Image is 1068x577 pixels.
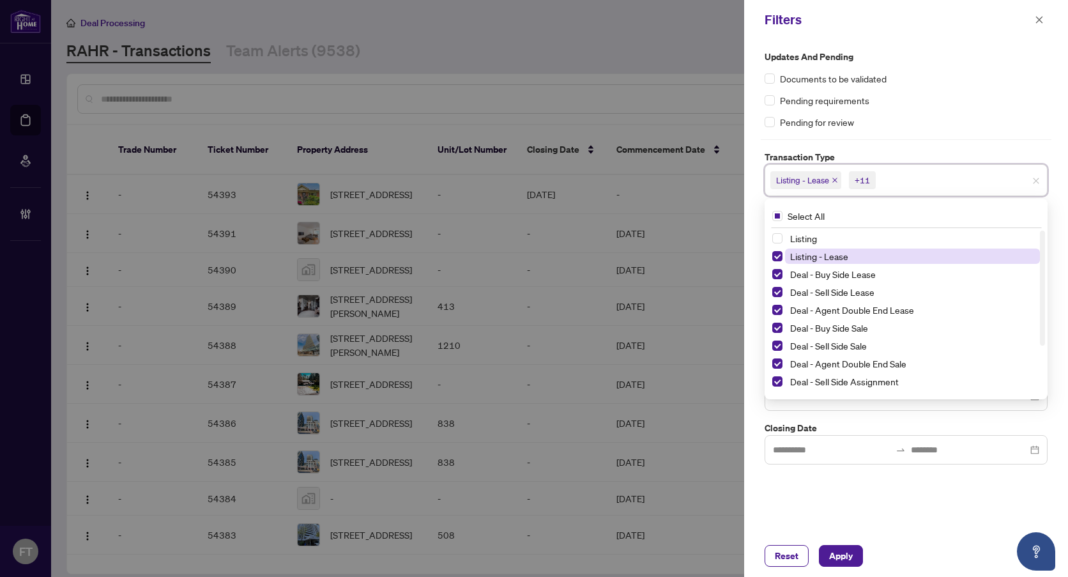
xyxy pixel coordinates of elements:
[782,209,830,223] span: Select All
[790,286,874,298] span: Deal - Sell Side Lease
[772,233,782,243] span: Select Listing
[780,93,869,107] span: Pending requirements
[829,546,853,566] span: Apply
[790,340,867,351] span: Deal - Sell Side Sale
[770,171,841,189] span: Listing - Lease
[772,269,782,279] span: Select Deal - Buy Side Lease
[765,50,1048,64] label: Updates and Pending
[765,10,1031,29] div: Filters
[780,72,887,86] span: Documents to be validated
[785,249,1040,264] span: Listing - Lease
[1032,177,1040,185] span: close
[765,545,809,567] button: Reset
[772,305,782,315] span: Select Deal - Agent Double End Lease
[765,150,1048,164] label: Transaction Type
[772,358,782,369] span: Select Deal - Agent Double End Sale
[790,394,900,405] span: Deal - Buy Side Assignment
[772,251,782,261] span: Select Listing - Lease
[775,546,798,566] span: Reset
[785,356,1040,371] span: Deal - Agent Double End Sale
[1035,15,1044,24] span: close
[790,358,906,369] span: Deal - Agent Double End Sale
[772,287,782,297] span: Select Deal - Sell Side Lease
[790,233,817,244] span: Listing
[785,284,1040,300] span: Deal - Sell Side Lease
[896,445,906,455] span: to
[1017,532,1055,571] button: Open asap
[772,376,782,387] span: Select Deal - Sell Side Assignment
[785,302,1040,318] span: Deal - Agent Double End Lease
[785,392,1040,407] span: Deal - Buy Side Assignment
[785,231,1040,246] span: Listing
[896,445,906,455] span: swap-right
[772,341,782,351] span: Select Deal - Sell Side Sale
[785,266,1040,282] span: Deal - Buy Side Lease
[790,304,914,316] span: Deal - Agent Double End Lease
[855,174,870,187] div: +11
[832,177,838,183] span: close
[790,268,876,280] span: Deal - Buy Side Lease
[785,374,1040,389] span: Deal - Sell Side Assignment
[772,323,782,333] span: Select Deal - Buy Side Sale
[790,376,899,387] span: Deal - Sell Side Assignment
[780,115,854,129] span: Pending for review
[765,421,1048,435] label: Closing Date
[785,320,1040,335] span: Deal - Buy Side Sale
[776,174,829,187] span: Listing - Lease
[790,322,868,334] span: Deal - Buy Side Sale
[785,338,1040,353] span: Deal - Sell Side Sale
[819,545,863,567] button: Apply
[790,250,848,262] span: Listing - Lease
